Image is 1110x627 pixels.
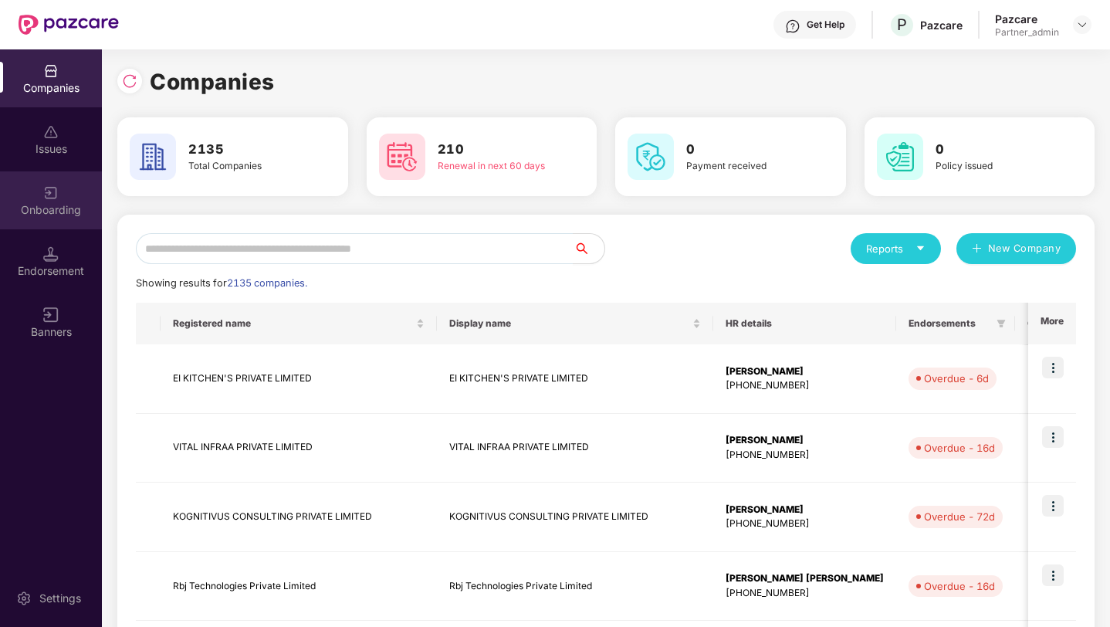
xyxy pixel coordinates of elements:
td: KOGNITIVUS CONSULTING PRIVATE LIMITED [161,483,437,552]
div: Settings [35,591,86,606]
img: svg+xml;base64,PHN2ZyB4bWxucz0iaHR0cDovL3d3dy53My5vcmcvMjAwMC9zdmciIHdpZHRoPSI2MCIgaGVpZ2h0PSI2MC... [130,134,176,180]
div: Pazcare [920,18,963,32]
th: Display name [437,303,713,344]
img: New Pazcare Logo [19,15,119,35]
div: [PHONE_NUMBER] [726,586,884,601]
span: 2135 companies. [227,277,307,289]
img: svg+xml;base64,PHN2ZyBpZD0iU2V0dGluZy0yMHgyMCIgeG1sbnM9Imh0dHA6Ly93d3cudzMub3JnLzIwMDAvc3ZnIiB3aW... [16,591,32,606]
td: Rbj Technologies Private Limited [437,552,713,622]
span: P [897,15,907,34]
img: icon [1042,564,1064,586]
img: svg+xml;base64,PHN2ZyBpZD0iSXNzdWVzX2Rpc2FibGVkIiB4bWxucz0iaHR0cDovL3d3dy53My5vcmcvMjAwMC9zdmciIH... [43,124,59,140]
th: More [1028,303,1076,344]
div: [PERSON_NAME] [726,433,884,448]
img: svg+xml;base64,PHN2ZyB4bWxucz0iaHR0cDovL3d3dy53My5vcmcvMjAwMC9zdmciIHdpZHRoPSI2MCIgaGVpZ2h0PSI2MC... [877,134,923,180]
span: New Company [988,241,1061,256]
img: icon [1042,426,1064,448]
td: VITAL INFRAA PRIVATE LIMITED [161,414,437,483]
span: plus [972,243,982,256]
td: KOGNITIVUS CONSULTING PRIVATE LIMITED [437,483,713,552]
td: Rbj Technologies Private Limited [161,552,437,622]
td: EI KITCHEN'S PRIVATE LIMITED [437,344,713,414]
h3: 210 [438,140,553,160]
th: Registered name [161,303,437,344]
h3: 0 [686,140,801,160]
div: [PERSON_NAME] [726,503,884,517]
span: filter [993,314,1009,333]
div: [PERSON_NAME] [726,364,884,379]
th: HR details [713,303,896,344]
span: Showing results for [136,277,307,289]
span: filter [997,319,1006,328]
img: icon [1042,357,1064,378]
div: Partner_admin [995,26,1059,39]
span: Display name [449,317,689,330]
td: VITAL INFRAA PRIVATE LIMITED [437,414,713,483]
button: search [573,233,605,264]
div: Renewal in next 60 days [438,159,553,174]
h3: 0 [936,140,1051,160]
img: svg+xml;base64,PHN2ZyBpZD0iRHJvcGRvd24tMzJ4MzIiIHhtbG5zPSJodHRwOi8vd3d3LnczLm9yZy8yMDAwL3N2ZyIgd2... [1076,19,1088,31]
div: Reports [866,241,926,256]
img: svg+xml;base64,PHN2ZyB4bWxucz0iaHR0cDovL3d3dy53My5vcmcvMjAwMC9zdmciIHdpZHRoPSI2MCIgaGVpZ2h0PSI2MC... [379,134,425,180]
span: search [573,242,604,255]
div: Payment received [686,159,801,174]
img: svg+xml;base64,PHN2ZyB3aWR0aD0iMTQuNSIgaGVpZ2h0PSIxNC41IiB2aWV3Qm94PSIwIDAgMTYgMTYiIGZpbGw9Im5vbm... [43,246,59,262]
div: Overdue - 16d [924,440,995,456]
div: Get Help [807,19,844,31]
span: Registered name [173,317,413,330]
div: Overdue - 72d [924,509,995,524]
img: icon [1042,495,1064,517]
div: Total Companies [188,159,303,174]
div: Pazcare [995,12,1059,26]
div: Overdue - 6d [924,371,989,386]
img: svg+xml;base64,PHN2ZyBpZD0iSGVscC0zMngzMiIgeG1sbnM9Imh0dHA6Ly93d3cudzMub3JnLzIwMDAvc3ZnIiB3aWR0aD... [785,19,800,34]
button: plusNew Company [956,233,1076,264]
td: EI KITCHEN'S PRIVATE LIMITED [161,344,437,414]
h3: 2135 [188,140,303,160]
img: svg+xml;base64,PHN2ZyB3aWR0aD0iMjAiIGhlaWdodD0iMjAiIHZpZXdCb3g9IjAgMCAyMCAyMCIgZmlsbD0ibm9uZSIgeG... [43,185,59,201]
img: svg+xml;base64,PHN2ZyB3aWR0aD0iMTYiIGhlaWdodD0iMTYiIHZpZXdCb3g9IjAgMCAxNiAxNiIgZmlsbD0ibm9uZSIgeG... [43,307,59,323]
span: Endorsements [909,317,990,330]
img: svg+xml;base64,PHN2ZyBpZD0iQ29tcGFuaWVzIiB4bWxucz0iaHR0cDovL3d3dy53My5vcmcvMjAwMC9zdmciIHdpZHRoPS... [43,63,59,79]
h1: Companies [150,65,275,99]
img: svg+xml;base64,PHN2ZyB4bWxucz0iaHR0cDovL3d3dy53My5vcmcvMjAwMC9zdmciIHdpZHRoPSI2MCIgaGVpZ2h0PSI2MC... [628,134,674,180]
img: svg+xml;base64,PHN2ZyBpZD0iUmVsb2FkLTMyeDMyIiB4bWxucz0iaHR0cDovL3d3dy53My5vcmcvMjAwMC9zdmciIHdpZH... [122,73,137,89]
span: caret-down [915,243,926,253]
div: [PERSON_NAME] [PERSON_NAME] [726,571,884,586]
div: Policy issued [936,159,1051,174]
div: [PHONE_NUMBER] [726,517,884,531]
div: [PHONE_NUMBER] [726,378,884,393]
div: Overdue - 16d [924,578,995,594]
div: [PHONE_NUMBER] [726,448,884,463]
